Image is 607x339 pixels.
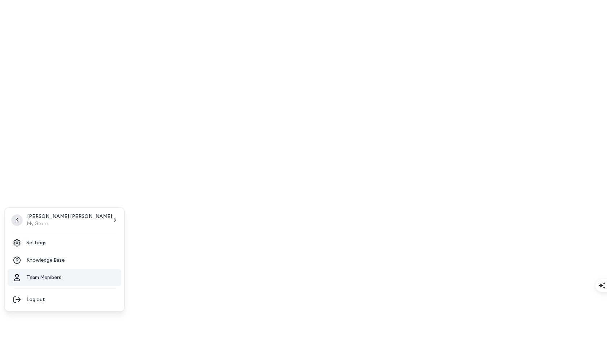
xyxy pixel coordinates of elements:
div: Log out [8,291,121,308]
span: K [11,214,23,226]
span: Knowledge Base [26,257,65,264]
a: Settings [8,234,121,252]
p: My Store [27,220,112,227]
p: [PERSON_NAME] [PERSON_NAME] [27,213,112,220]
a: Team Members [8,269,121,286]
